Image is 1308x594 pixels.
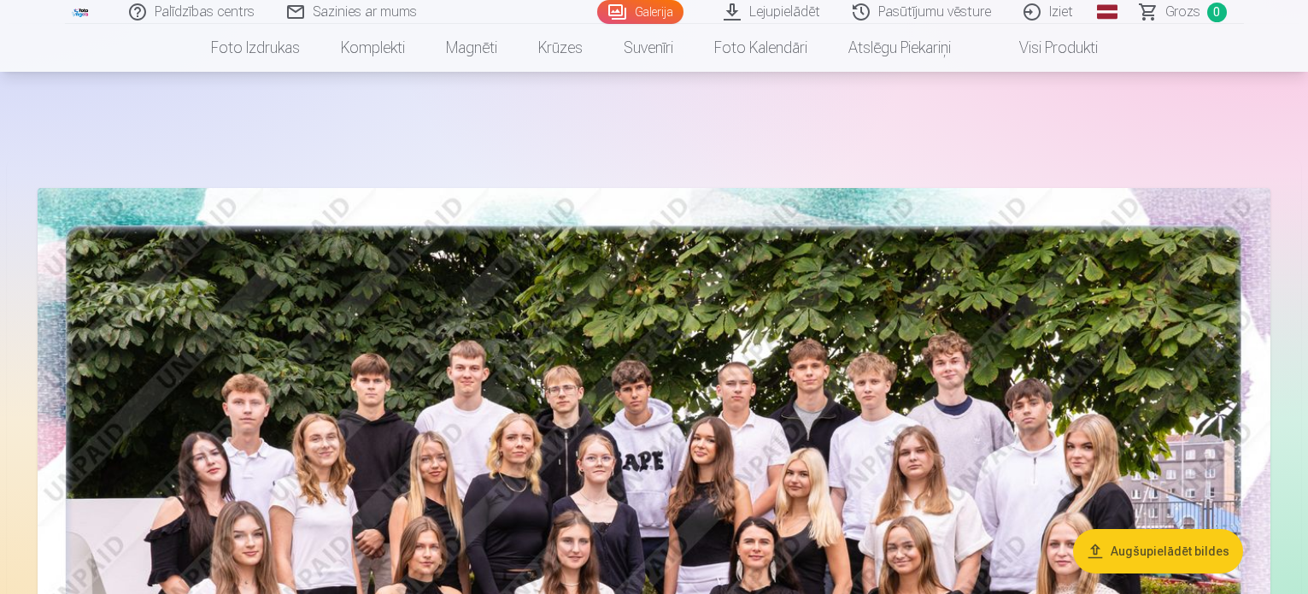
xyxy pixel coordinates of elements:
[1073,529,1243,573] button: Augšupielādēt bildes
[72,7,91,17] img: /fa1
[320,24,425,72] a: Komplekti
[971,24,1118,72] a: Visi produkti
[694,24,828,72] a: Foto kalendāri
[191,24,320,72] a: Foto izdrukas
[1207,3,1227,22] span: 0
[828,24,971,72] a: Atslēgu piekariņi
[425,24,518,72] a: Magnēti
[603,24,694,72] a: Suvenīri
[1165,2,1200,22] span: Grozs
[518,24,603,72] a: Krūzes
